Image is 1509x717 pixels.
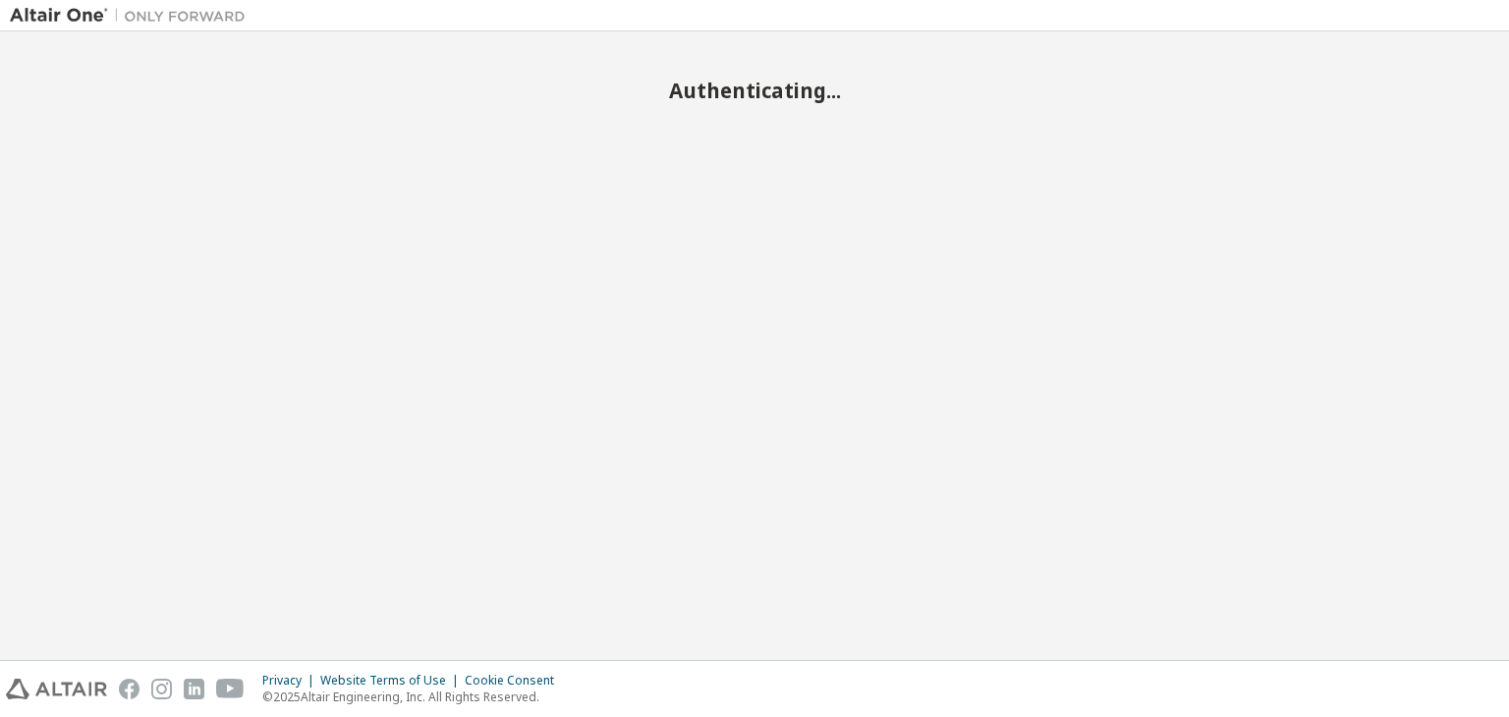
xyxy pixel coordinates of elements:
[151,679,172,699] img: instagram.svg
[119,679,140,699] img: facebook.svg
[10,78,1499,103] h2: Authenticating...
[6,679,107,699] img: altair_logo.svg
[465,673,566,689] div: Cookie Consent
[184,679,204,699] img: linkedin.svg
[216,679,245,699] img: youtube.svg
[10,6,255,26] img: Altair One
[262,673,320,689] div: Privacy
[262,689,566,705] p: © 2025 Altair Engineering, Inc. All Rights Reserved.
[320,673,465,689] div: Website Terms of Use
